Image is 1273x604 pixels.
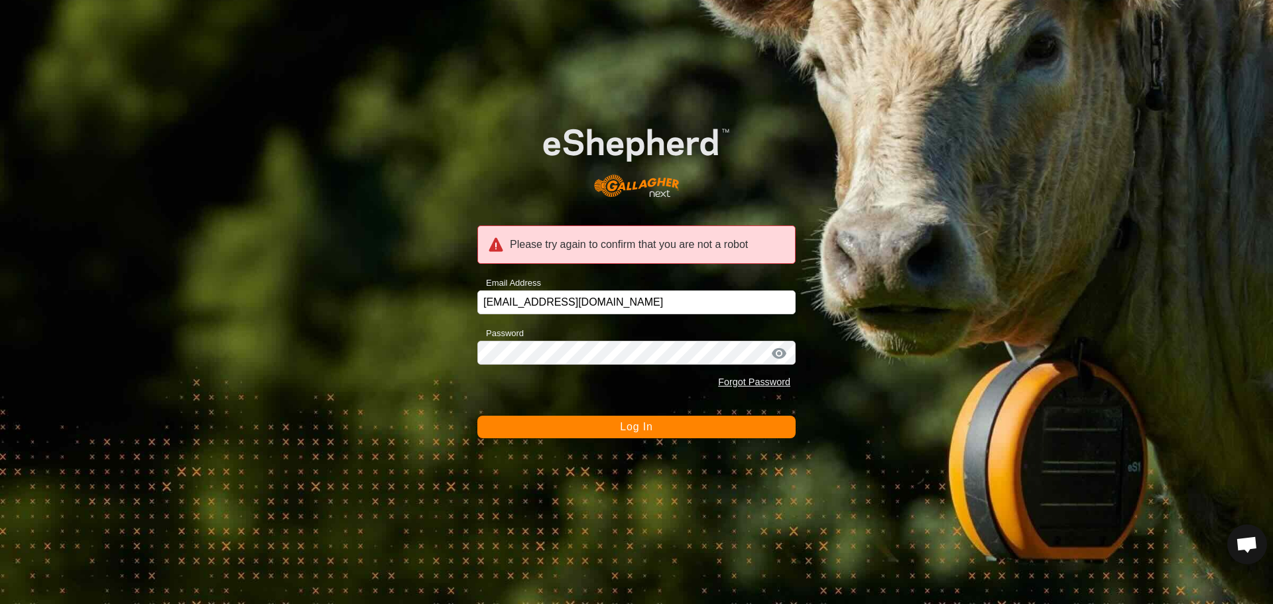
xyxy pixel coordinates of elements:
img: E-shepherd Logo [509,102,764,211]
button: Log In [477,416,796,438]
label: Password [477,327,524,340]
div: Open chat [1227,524,1267,564]
a: Forgot Password [718,377,790,387]
div: Please try again to confirm that you are not a robot [477,225,796,264]
input: Email Address [477,290,796,314]
label: Email Address [477,276,541,290]
span: Log In [620,421,652,432]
